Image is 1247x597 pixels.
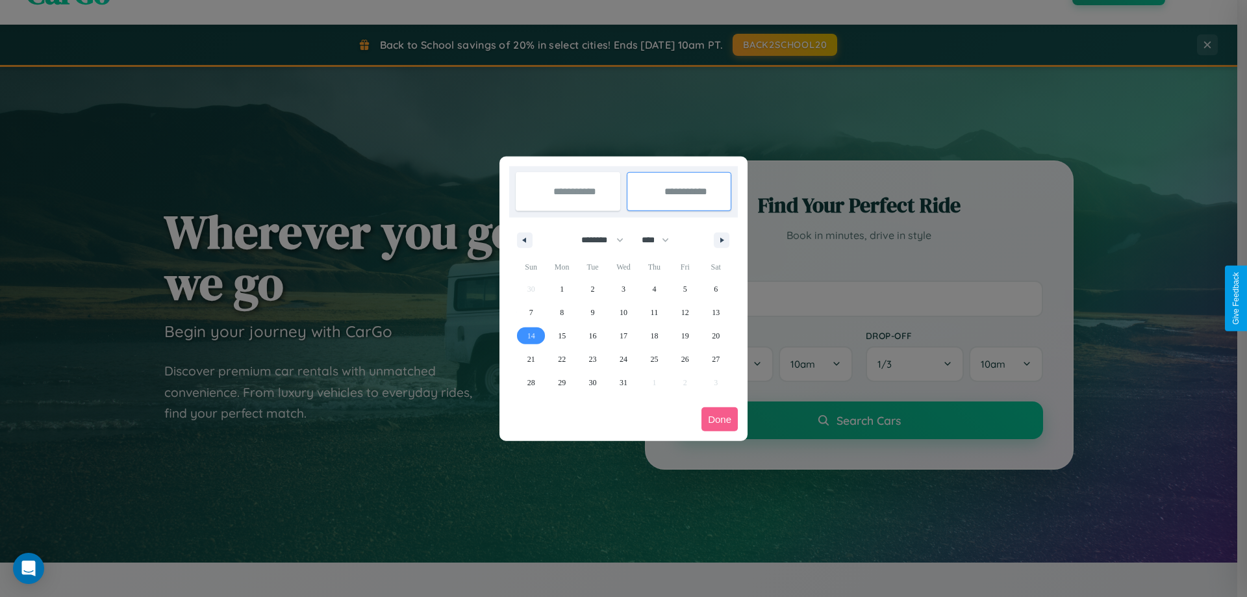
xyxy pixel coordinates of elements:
[577,257,608,277] span: Tue
[620,348,627,371] span: 24
[639,277,670,301] button: 4
[516,348,546,371] button: 21
[683,277,687,301] span: 5
[516,257,546,277] span: Sun
[670,257,700,277] span: Fri
[701,257,731,277] span: Sat
[577,371,608,394] button: 30
[608,257,638,277] span: Wed
[714,277,718,301] span: 6
[639,301,670,324] button: 11
[516,324,546,348] button: 14
[591,277,595,301] span: 2
[651,301,659,324] span: 11
[546,348,577,371] button: 22
[670,277,700,301] button: 5
[650,324,658,348] span: 18
[589,348,597,371] span: 23
[712,348,720,371] span: 27
[589,371,597,394] span: 30
[546,324,577,348] button: 15
[516,371,546,394] button: 28
[577,301,608,324] button: 9
[639,348,670,371] button: 25
[577,348,608,371] button: 23
[608,277,638,301] button: 3
[701,277,731,301] button: 6
[608,301,638,324] button: 10
[652,277,656,301] span: 4
[701,301,731,324] button: 13
[558,371,566,394] span: 29
[558,348,566,371] span: 22
[622,277,625,301] span: 3
[639,257,670,277] span: Thu
[712,324,720,348] span: 20
[701,348,731,371] button: 27
[546,371,577,394] button: 29
[670,348,700,371] button: 26
[670,301,700,324] button: 12
[13,553,44,584] div: Open Intercom Messenger
[701,324,731,348] button: 20
[546,277,577,301] button: 1
[670,324,700,348] button: 19
[639,324,670,348] button: 18
[560,301,564,324] span: 8
[712,301,720,324] span: 13
[591,301,595,324] span: 9
[620,301,627,324] span: 10
[558,324,566,348] span: 15
[527,324,535,348] span: 14
[681,301,689,324] span: 12
[577,277,608,301] button: 2
[516,301,546,324] button: 7
[608,371,638,394] button: 31
[527,348,535,371] span: 21
[577,324,608,348] button: 16
[701,407,738,431] button: Done
[681,324,689,348] span: 19
[620,371,627,394] span: 31
[608,324,638,348] button: 17
[650,348,658,371] span: 25
[546,257,577,277] span: Mon
[608,348,638,371] button: 24
[529,301,533,324] span: 7
[560,277,564,301] span: 1
[681,348,689,371] span: 26
[546,301,577,324] button: 8
[1231,272,1241,325] div: Give Feedback
[620,324,627,348] span: 17
[589,324,597,348] span: 16
[527,371,535,394] span: 28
